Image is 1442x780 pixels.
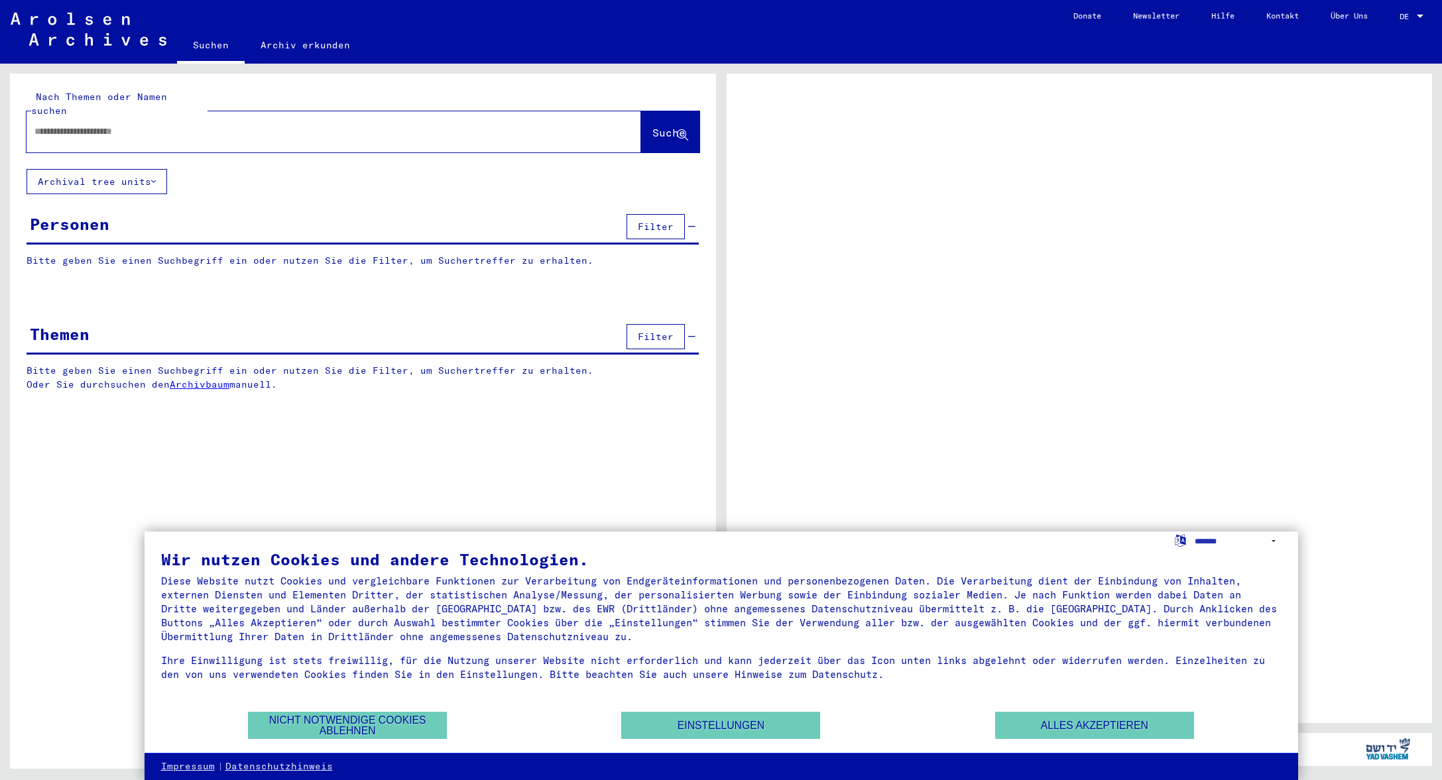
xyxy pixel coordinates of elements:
a: Suchen [177,29,245,64]
button: Filter [627,324,685,349]
button: Nicht notwendige Cookies ablehnen [248,712,447,739]
div: Themen [30,322,90,346]
div: Wir nutzen Cookies und andere Technologien. [161,551,1282,567]
div: Personen [30,212,109,236]
button: Suche [641,111,699,152]
button: Archival tree units [27,169,167,194]
a: Archivbaum [170,378,229,390]
span: Filter [638,331,674,343]
button: Filter [627,214,685,239]
p: Bitte geben Sie einen Suchbegriff ein oder nutzen Sie die Filter, um Suchertreffer zu erhalten. [27,254,699,268]
div: Diese Website nutzt Cookies und vergleichbare Funktionen zur Verarbeitung von Endgeräteinformatio... [161,574,1282,643]
div: Ihre Einwilligung ist stets freiwillig, für die Nutzung unserer Website nicht erforderlich und ka... [161,653,1282,681]
p: Bitte geben Sie einen Suchbegriff ein oder nutzen Sie die Filter, um Suchertreffer zu erhalten. O... [27,364,699,392]
label: Sprache auswählen [1173,533,1187,546]
a: Impressum [161,760,215,773]
span: Filter [638,221,674,233]
img: yv_logo.png [1363,732,1413,765]
img: Arolsen_neg.svg [11,13,166,46]
button: Alles akzeptieren [995,712,1194,739]
span: Suche [652,126,686,139]
span: DE [1400,12,1414,21]
button: Einstellungen [621,712,820,739]
select: Sprache auswählen [1195,531,1282,551]
a: Datenschutzhinweis [225,760,333,773]
mat-label: Nach Themen oder Namen suchen [31,91,167,117]
a: Archiv erkunden [245,29,366,61]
